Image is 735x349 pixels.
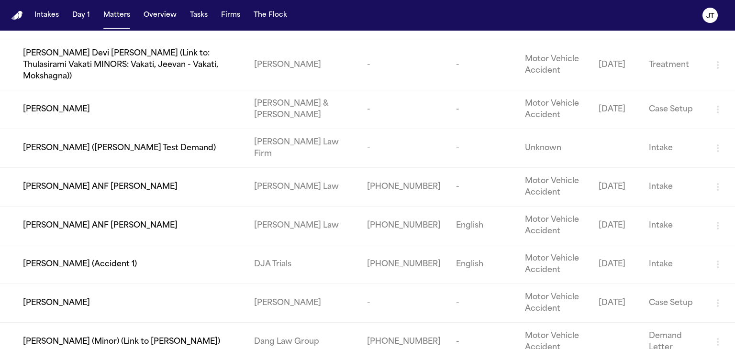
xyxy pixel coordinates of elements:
td: Intake [641,129,704,168]
span: [PERSON_NAME] ANF [PERSON_NAME] [23,220,178,231]
td: Treatment [641,40,704,90]
td: Motor Vehicle Accident [517,40,591,90]
button: The Flock [250,7,291,24]
td: Motor Vehicle Accident [517,168,591,207]
td: Intake [641,245,704,284]
td: [PERSON_NAME] Law [246,207,359,245]
td: [PHONE_NUMBER] [359,168,448,207]
td: Case Setup [641,90,704,129]
td: - [359,90,448,129]
td: [DATE] [591,284,641,323]
td: Intake [641,168,704,207]
td: [PERSON_NAME] Law Firm [246,129,359,168]
td: - [448,129,517,168]
td: [PHONE_NUMBER] [359,207,448,245]
a: Home [11,11,23,20]
img: Finch Logo [11,11,23,20]
td: English [448,245,517,284]
td: [DATE] [591,245,641,284]
td: DJA Trials [246,245,359,284]
td: - [448,90,517,129]
td: - [448,168,517,207]
td: - [448,284,517,323]
span: [PERSON_NAME] ANF [PERSON_NAME] [23,181,178,193]
td: Motor Vehicle Accident [517,245,591,284]
td: [PHONE_NUMBER] [359,245,448,284]
td: Motor Vehicle Accident [517,90,591,129]
td: - [359,129,448,168]
td: Motor Vehicle Accident [517,284,591,323]
td: Unknown [517,129,591,168]
td: [DATE] [591,90,641,129]
td: English [448,207,517,245]
button: Matters [100,7,134,24]
td: - [448,40,517,90]
button: Firms [217,7,244,24]
button: Intakes [31,7,63,24]
td: Intake [641,207,704,245]
td: [DATE] [591,168,641,207]
td: [DATE] [591,207,641,245]
span: [PERSON_NAME] Devi [PERSON_NAME] (Link to: Thulasirami Vakati MINORS: Vakati, Jeevan - Vakati, Mo... [23,48,239,82]
td: Case Setup [641,284,704,323]
td: [DATE] [591,40,641,90]
button: Overview [140,7,180,24]
span: [PERSON_NAME] [23,297,90,309]
td: Motor Vehicle Accident [517,207,591,245]
button: Tasks [186,7,212,24]
span: [PERSON_NAME] (Accident 1) [23,259,137,270]
td: [PERSON_NAME] Law [246,168,359,207]
span: [PERSON_NAME] ([PERSON_NAME] Test Demand) [23,142,216,154]
span: [PERSON_NAME] (Minor) (Link to [PERSON_NAME]) [23,336,220,348]
td: - [359,40,448,90]
button: Day 1 [68,7,94,24]
td: [PERSON_NAME] [246,284,359,323]
td: [PERSON_NAME] & [PERSON_NAME] [246,90,359,129]
td: - [359,284,448,323]
span: [PERSON_NAME] [23,104,90,115]
td: [PERSON_NAME] [246,40,359,90]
